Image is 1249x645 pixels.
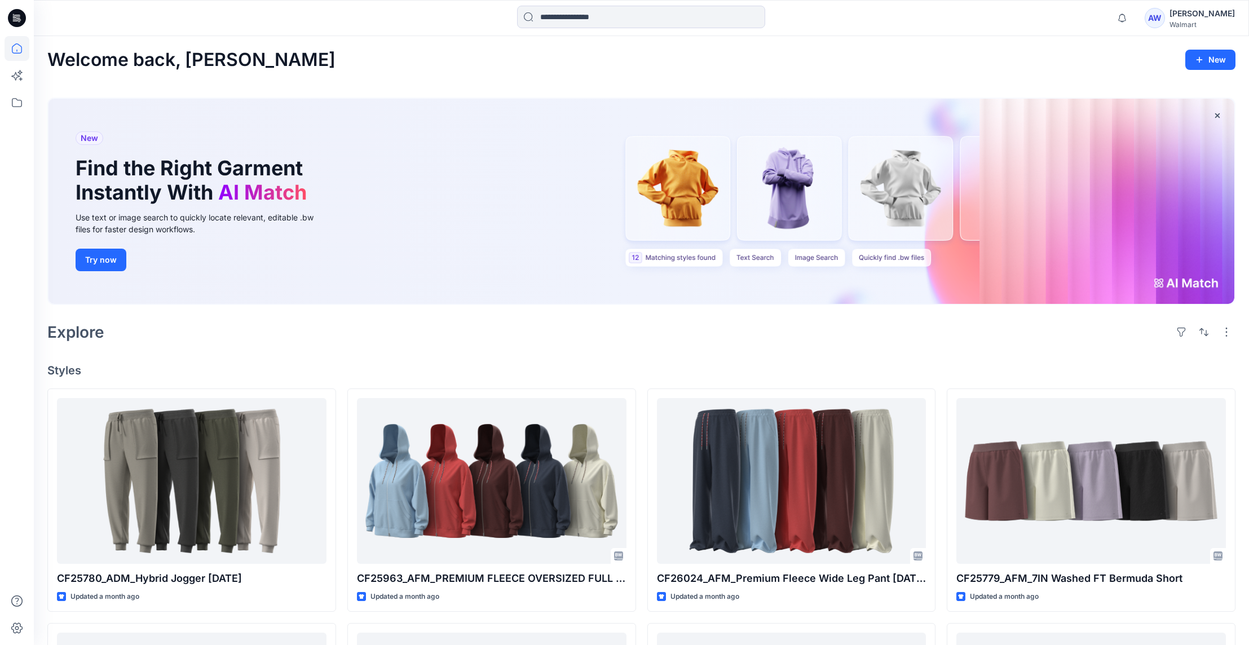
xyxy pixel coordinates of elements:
p: Updated a month ago [670,591,739,603]
p: CF26024_AFM_Premium Fleece Wide Leg Pant [DATE] [657,571,926,586]
h2: Explore [47,323,104,341]
div: Walmart [1169,20,1235,29]
a: CF25780_ADM_Hybrid Jogger 24JUL25 [57,398,326,563]
p: CF25963_AFM_PREMIUM FLEECE OVERSIZED FULL ZIP HOODIE [357,571,626,586]
p: Updated a month ago [370,591,439,603]
p: CF25780_ADM_Hybrid Jogger [DATE] [57,571,326,586]
h2: Welcome back, [PERSON_NAME] [47,50,336,70]
h4: Styles [47,364,1235,377]
p: Updated a month ago [70,591,139,603]
div: [PERSON_NAME] [1169,7,1235,20]
span: New [81,131,98,145]
button: Try now [76,249,126,271]
button: New [1185,50,1235,70]
h1: Find the Right Garment Instantly With [76,156,312,205]
p: Updated a month ago [970,591,1039,603]
span: AI Match [218,180,307,205]
a: CF25779_AFM_7IN Washed FT Bermuda Short [956,398,1226,563]
p: CF25779_AFM_7IN Washed FT Bermuda Short [956,571,1226,586]
div: AW [1145,8,1165,28]
div: Use text or image search to quickly locate relevant, editable .bw files for faster design workflows. [76,211,329,235]
a: CF26024_AFM_Premium Fleece Wide Leg Pant 02SEP25 [657,398,926,563]
a: CF25963_AFM_PREMIUM FLEECE OVERSIZED FULL ZIP HOODIE [357,398,626,563]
